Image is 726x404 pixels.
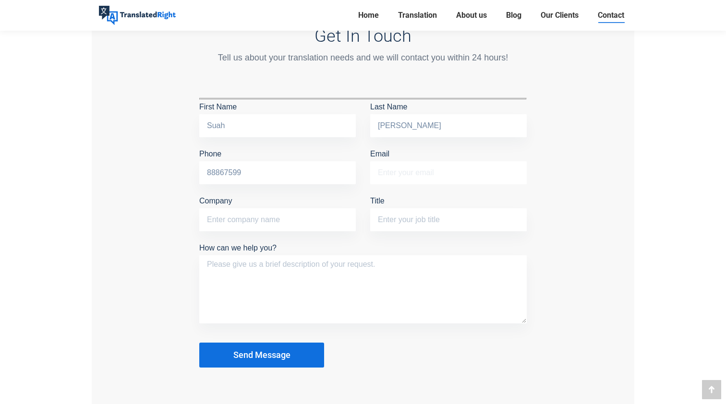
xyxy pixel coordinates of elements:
label: Email [370,150,527,177]
div: Tell us about your translation needs and we will contact you within 24 hours! [199,51,527,64]
label: Phone [199,150,356,177]
label: First Name [199,103,356,130]
a: Blog [503,9,524,22]
input: Title [370,208,527,231]
label: Last Name [370,103,527,130]
label: How can we help you? [199,244,527,266]
span: Blog [506,11,521,20]
a: Home [355,9,382,22]
h3: Get In Touch [199,26,527,46]
input: Company [199,208,356,231]
form: Contact form [199,98,527,368]
span: About us [456,11,487,20]
a: Translation [395,9,440,22]
a: Contact [595,9,627,22]
textarea: How can we help you? [199,255,527,323]
span: Send Message [233,350,290,360]
input: Phone [199,161,356,184]
input: Last Name [370,114,527,137]
button: Send Message [199,343,324,368]
img: Translated Right [99,6,176,25]
span: Our Clients [541,11,579,20]
span: Home [358,11,379,20]
input: First Name [199,114,356,137]
span: Translation [398,11,437,20]
label: Title [370,197,527,224]
input: Email [370,161,527,184]
a: About us [453,9,490,22]
label: Company [199,197,356,224]
span: Contact [598,11,624,20]
a: Our Clients [538,9,581,22]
